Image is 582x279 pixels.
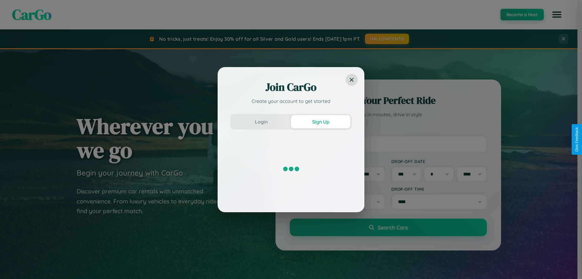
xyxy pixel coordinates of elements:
iframe: Intercom live chat [6,258,21,273]
div: Give Feedback [575,127,579,152]
button: Login [232,115,291,128]
p: Create your account to get started [230,97,352,105]
h2: Join CarGo [230,80,352,94]
button: Sign Up [291,115,350,128]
